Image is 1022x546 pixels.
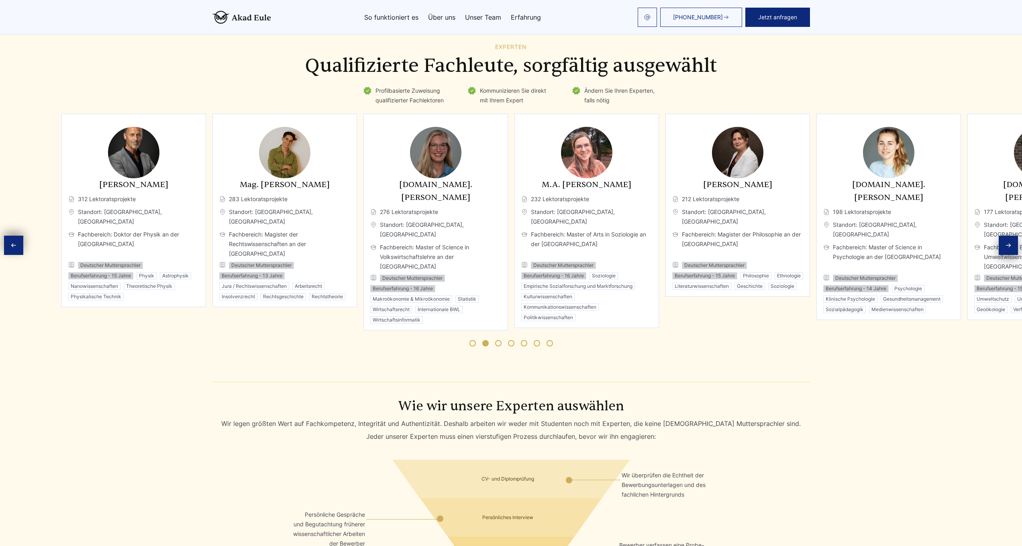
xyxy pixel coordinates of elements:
[869,306,926,313] li: Medienwissenschaften
[137,272,157,279] li: Physik
[823,207,954,217] span: 198 Lektoratsprojekte
[745,8,810,27] button: Jetzt anfragen
[823,178,954,204] h3: [DOMAIN_NAME]. [PERSON_NAME]
[68,293,124,300] li: Physikalische Technik
[261,293,306,300] li: Rechtsgeschichte
[521,314,575,321] li: Politikwissenschaften
[531,262,596,269] li: Deutscher Muttersprachler
[734,283,765,290] li: Geschichte
[672,283,731,290] li: Literaturwissenschaften
[521,230,652,259] span: Fachbereich: Master of Arts in Soziologie an der [GEOGRAPHIC_DATA]
[712,127,763,178] img: Dr. Eleanor Fischer
[370,242,501,271] span: Fachbereich: Master of Science in Volkswirtschaftslehre an der [GEOGRAPHIC_DATA]
[270,503,371,516] span: Persönliche Gespräche und Begutachtung früherer wissenschaftlicher Arbeiten der Bewerber
[212,44,810,50] div: Experten
[672,230,803,259] span: Fachbereich: Magister der Philosophie an der [GEOGRAPHIC_DATA]
[455,295,479,303] li: Statistik
[78,262,143,269] li: Deutscher Muttersprachler
[644,14,651,20] img: email
[561,127,612,178] img: M.A. Julia Hartmann
[292,283,324,290] li: Arbeitsrecht
[219,283,289,290] li: Jura / Rechtswissenschaften
[482,340,489,346] span: Go to slide 2
[108,127,159,178] img: Dr. Johannes Becker
[229,262,294,269] li: Deutscher Muttersprachler
[514,114,659,328] div: 4 / 11
[68,272,133,279] li: Berufserfahrung - 15 Jahre
[521,272,586,279] li: Berufserfahrung - 16 Jahre
[364,14,418,20] a: So funktioniert es
[863,127,914,178] img: M.Sc. Anna Nowak
[673,14,723,20] span: [PHONE_NUMBER]
[823,220,954,239] span: Standort: [GEOGRAPHIC_DATA], [GEOGRAPHIC_DATA]
[61,114,206,307] div: 1 / 11
[219,207,350,226] span: Standort: [GEOGRAPHIC_DATA], [GEOGRAPHIC_DATA]
[590,272,618,279] li: Soziologie
[370,306,412,313] li: Wirtschaftsrecht
[665,114,810,297] div: 5 / 11
[124,283,175,290] li: Theoretische Physik
[672,178,803,191] h3: [PERSON_NAME]
[259,127,310,178] img: Mag. Adrian Demir
[768,283,797,290] li: Soziologie
[68,230,199,259] span: Fachbereich: Doktor der Physik an der [GEOGRAPHIC_DATA]
[511,14,541,20] a: Erfahrung
[974,306,1008,313] li: Geoökologie
[892,285,924,292] li: Psychologie
[212,11,271,24] img: logo
[212,417,810,443] div: Wir legen größten Wert auf Fachkompetenz, Integrität und Authentizität. Deshalb arbeiten wir wede...
[219,178,350,191] h3: Mag. [PERSON_NAME]
[68,283,120,290] li: Nanowissenschaften
[410,127,461,178] img: M.Sc. Mila Liebermann
[212,398,810,414] h3: Wie wir unsere Experten auswählen
[370,207,501,217] span: 276 Lektoratsprojekte
[219,230,350,259] span: Fachbereich: Magister der Rechtswissenschaften an der [GEOGRAPHIC_DATA]
[521,293,575,300] li: Kulturwissenschaften
[521,304,599,311] li: Kommunikationswissenschaften
[370,285,435,292] li: Berufserfahrung - 16 Jahre
[4,236,23,255] div: Previous slide
[672,207,803,226] span: Standort: [GEOGRAPHIC_DATA], [GEOGRAPHIC_DATA]
[833,275,898,282] li: Deutscher Muttersprachler
[521,178,652,191] h3: M.A. [PERSON_NAME]
[672,194,803,204] span: 212 Lektoratsprojekte
[481,476,541,483] span: CV- und Diplomprüfung
[521,283,635,290] li: Empirische Sozialforschung und Marktforschung
[370,295,452,303] li: Makroökonomie & Mikroökonomie
[212,114,357,307] div: 2 / 11
[415,306,463,313] li: Internationale BWL
[823,285,889,292] li: Berufserfahrung - 14 Jahre
[219,272,285,279] li: Berufserfahrung - 13 Jahre
[469,340,476,346] span: Go to slide 1
[816,114,961,320] div: 6 / 11
[68,178,199,191] h3: [PERSON_NAME]
[775,272,803,279] li: Ethnologie
[521,194,652,204] span: 232 Lektoratsprojekte
[508,340,514,346] span: Go to slide 4
[380,275,445,282] li: Deutscher Muttersprachler
[370,220,501,239] span: Standort: [GEOGRAPHIC_DATA], [GEOGRAPHIC_DATA]
[370,178,501,204] h3: [DOMAIN_NAME]. [PERSON_NAME]
[740,272,771,279] li: Philosophie
[521,207,652,226] span: Standort: [GEOGRAPHIC_DATA], [GEOGRAPHIC_DATA]
[823,242,954,271] span: Fachbereich: Master of Science in Psychologie an der [GEOGRAPHIC_DATA]
[428,14,455,20] a: Über uns
[999,236,1018,255] div: Next slide
[495,340,502,346] span: Go to slide 3
[465,14,501,20] a: Unser Team
[672,272,737,279] li: Berufserfahrung - 15 Jahre
[682,262,747,269] li: Deutscher Muttersprachler
[534,340,540,346] span: Go to slide 6
[615,464,717,506] span: Wir überprüfen die Echtheit der Bewerbungsunterlagen und des fachlichen Hintergrunds
[68,194,199,204] span: 312 Lektoratsprojekte
[68,207,199,226] span: Standort: [GEOGRAPHIC_DATA], [GEOGRAPHIC_DATA]
[363,86,451,105] li: Profilbasierte Zuweisung qualifizierter Fachlektoren
[881,295,943,303] li: Gesundheitsmanagement
[823,306,866,313] li: Sozialpädagogik
[309,293,345,300] li: Rechtstheorie
[363,114,508,330] div: 3 / 11
[660,8,742,27] a: [PHONE_NUMBER]
[547,340,553,346] span: Go to slide 7
[370,316,423,324] li: Wirtschaftsinformatik
[974,295,1012,303] li: Umweltschutz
